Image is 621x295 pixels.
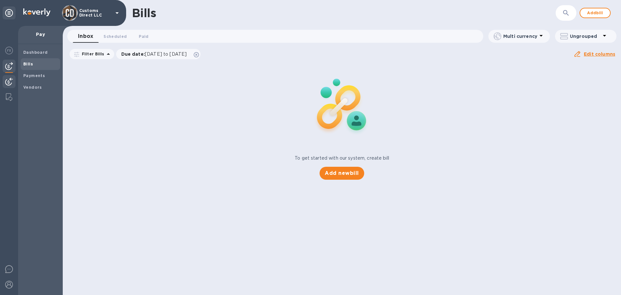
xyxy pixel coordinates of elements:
p: Multi currency [503,33,537,40]
b: Payments [23,73,45,78]
img: Foreign exchange [5,47,13,54]
p: Pay [23,31,58,38]
span: Inbox [78,32,93,41]
button: Addbill [580,8,611,18]
b: Bills [23,62,33,66]
button: Add newbill [320,167,364,180]
span: Add new bill [325,169,359,177]
div: Due date:[DATE] to [DATE] [116,49,201,59]
u: Edit columns [584,51,615,57]
p: To get started with our system, create bill [295,155,389,162]
b: Dashboard [23,50,48,55]
p: Ungrouped [570,33,601,40]
b: Vendors [23,85,42,90]
p: Filter Bills [79,51,104,57]
span: [DATE] to [DATE] [145,51,187,57]
span: Add bill [585,9,605,17]
span: Scheduled [103,33,127,40]
img: Logo [23,8,50,16]
p: Customs Direct LLC [79,8,112,17]
p: Due date : [121,51,190,57]
div: Unpin categories [3,6,16,19]
span: Paid [139,33,148,40]
h1: Bills [132,6,156,20]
